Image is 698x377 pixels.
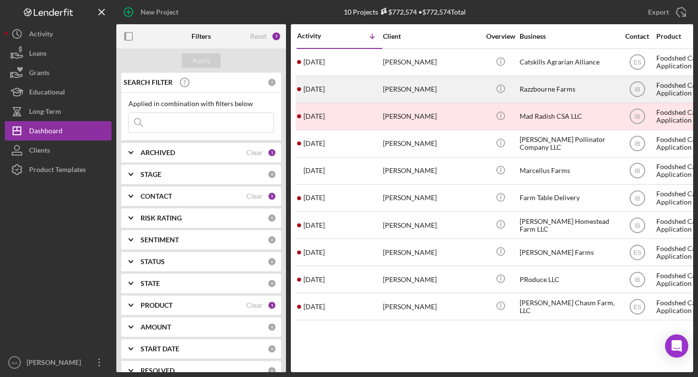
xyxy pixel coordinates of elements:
[635,113,640,120] text: IB
[303,303,325,311] time: 2025-04-21 18:32
[303,221,325,229] time: 2025-08-07 17:51
[520,239,617,265] div: [PERSON_NAME] Farms
[520,212,617,238] div: [PERSON_NAME] Homestead Farm LLC
[182,53,221,68] button: Apply
[141,214,182,222] b: RISK RATING
[141,192,172,200] b: CONTACT
[5,44,111,63] button: Loans
[191,32,211,40] b: Filters
[29,63,49,85] div: Grants
[268,236,276,244] div: 0
[141,2,178,22] div: New Project
[619,32,655,40] div: Contact
[268,345,276,353] div: 0
[29,160,86,182] div: Product Templates
[268,214,276,222] div: 0
[520,77,617,102] div: Razzbourne Farms
[635,276,640,283] text: IB
[116,2,188,22] button: New Project
[29,102,61,124] div: Long-Term
[5,160,111,179] button: Product Templates
[303,167,325,174] time: 2025-08-21 15:21
[378,8,417,16] div: $772,574
[12,360,18,365] text: AA
[520,32,617,40] div: Business
[520,104,617,129] div: Mad Radish CSA LLC
[141,236,179,244] b: SENTIMENT
[5,24,111,44] button: Activity
[5,121,111,141] button: Dashboard
[141,258,165,266] b: STATUS
[268,323,276,331] div: 0
[268,170,276,179] div: 0
[635,141,640,147] text: IB
[635,168,640,174] text: IB
[303,276,325,283] time: 2025-07-18 15:52
[268,148,276,157] div: 1
[268,301,276,310] div: 1
[29,121,63,143] div: Dashboard
[383,185,480,211] div: [PERSON_NAME]
[303,194,325,202] time: 2025-08-19 01:07
[383,49,480,75] div: [PERSON_NAME]
[383,158,480,184] div: [PERSON_NAME]
[635,86,640,93] text: IB
[29,24,53,46] div: Activity
[303,140,325,147] time: 2025-08-25 15:51
[268,366,276,375] div: 0
[383,212,480,238] div: [PERSON_NAME]
[128,100,274,108] div: Applied in combination with filters below
[246,192,263,200] div: Clear
[303,112,325,120] time: 2025-08-26 12:59
[520,49,617,75] div: Catskills Agrarian Alliance
[648,2,669,22] div: Export
[29,44,47,65] div: Loans
[268,192,276,201] div: 5
[5,102,111,121] a: Long-Term
[5,141,111,160] button: Clients
[141,301,173,309] b: PRODUCT
[383,239,480,265] div: [PERSON_NAME]
[383,77,480,102] div: [PERSON_NAME]
[141,171,161,178] b: STAGE
[633,249,641,256] text: ES
[303,249,325,256] time: 2025-08-05 18:11
[665,334,688,358] div: Open Intercom Messenger
[141,149,175,157] b: ARCHIVED
[250,32,267,40] div: Reset
[29,141,50,162] div: Clients
[271,31,281,41] div: 7
[141,323,171,331] b: AMOUNT
[520,131,617,157] div: [PERSON_NAME] Pollinator Company LLC
[268,78,276,87] div: 0
[633,303,641,310] text: ES
[383,32,480,40] div: Client
[5,63,111,82] button: Grants
[520,158,617,184] div: Marcellus Farms
[520,294,617,319] div: [PERSON_NAME] Chasm Farm, LLC
[520,267,617,292] div: PRoduce LLC
[297,32,340,40] div: Activity
[383,131,480,157] div: [PERSON_NAME]
[633,59,641,66] text: ES
[520,185,617,211] div: Farm Table Delivery
[246,149,263,157] div: Clear
[383,267,480,292] div: [PERSON_NAME]
[5,82,111,102] a: Educational
[124,79,173,86] b: SEARCH FILTER
[383,294,480,319] div: [PERSON_NAME]
[635,195,640,202] text: IB
[344,8,466,16] div: 10 Projects • $772,574 Total
[303,85,325,93] time: 2025-08-28 13:15
[141,280,160,287] b: STATE
[141,367,174,375] b: RESOLVED
[246,301,263,309] div: Clear
[268,257,276,266] div: 0
[5,353,111,372] button: AA[PERSON_NAME]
